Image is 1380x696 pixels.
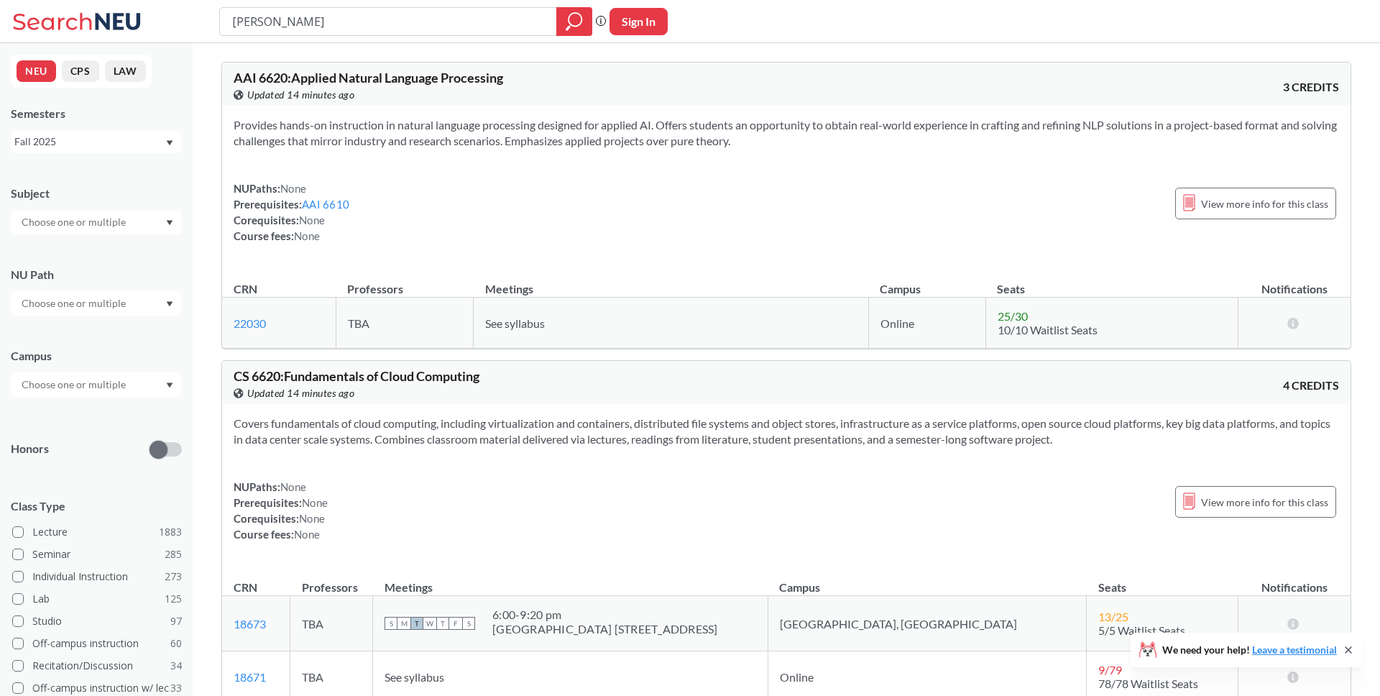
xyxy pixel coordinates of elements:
div: CRN [234,580,257,595]
span: F [449,617,462,630]
span: None [280,182,306,195]
label: Off-campus instruction [12,634,182,653]
th: Campus [768,565,1087,596]
span: None [299,214,325,226]
span: T [410,617,423,630]
span: 1883 [159,524,182,540]
div: NUPaths: Prerequisites: Corequisites: Course fees: [234,479,328,542]
span: None [294,528,320,541]
div: [GEOGRAPHIC_DATA] [STREET_ADDRESS] [492,622,718,636]
svg: Dropdown arrow [166,383,173,388]
input: Choose one or multiple [14,214,135,231]
label: Lecture [12,523,182,541]
input: Choose one or multiple [14,376,135,393]
span: 273 [165,569,182,585]
span: 4 CREDITS [1283,377,1339,393]
span: 9 / 79 [1098,663,1122,677]
label: Recitation/Discussion [12,656,182,675]
input: Class, professor, course number, "phrase" [231,9,546,34]
a: 18671 [234,670,266,684]
label: Individual Instruction [12,567,182,586]
span: 97 [170,613,182,629]
a: 18673 [234,617,266,631]
th: Seats [1087,565,1238,596]
span: 13 / 25 [1098,610,1128,623]
span: Updated 14 minutes ago [247,87,354,103]
svg: Dropdown arrow [166,301,173,307]
div: Dropdown arrow [11,372,182,397]
span: 125 [165,591,182,607]
span: View more info for this class [1201,493,1328,511]
label: Studio [12,612,182,631]
span: CS 6620 : Fundamentals of Cloud Computing [234,368,479,384]
span: M [397,617,410,630]
label: Lab [12,590,182,608]
span: W [423,617,436,630]
button: Sign In [609,8,668,35]
th: Seats [985,267,1238,298]
span: 285 [165,546,182,562]
span: S [385,617,397,630]
div: magnifying glass [556,7,592,36]
div: Dropdown arrow [11,291,182,316]
span: 25 / 30 [998,309,1028,323]
span: Updated 14 minutes ago [247,385,354,401]
input: Choose one or multiple [14,295,135,312]
span: None [299,512,325,525]
th: Meetings [474,267,869,298]
div: Fall 2025 [14,134,165,150]
div: Semesters [11,106,182,122]
span: 10/10 Waitlist Seats [998,323,1098,336]
div: Fall 2025Dropdown arrow [11,130,182,153]
p: Honors [11,441,49,457]
td: [GEOGRAPHIC_DATA], [GEOGRAPHIC_DATA] [768,596,1087,651]
svg: Dropdown arrow [166,220,173,226]
span: S [462,617,475,630]
th: Campus [868,267,985,298]
span: AAI 6620 : Applied Natural Language Processing [234,70,503,86]
button: LAW [105,60,146,82]
td: TBA [290,596,373,651]
label: Seminar [12,545,182,564]
section: Covers fundamentals of cloud computing, including virtualization and containers, distributed file... [234,416,1339,447]
span: See syllabus [385,670,444,684]
a: AAI 6610 [302,198,349,211]
a: 22030 [234,316,266,330]
div: Dropdown arrow [11,210,182,234]
td: TBA [336,298,474,349]
span: None [294,229,320,242]
span: 60 [170,636,182,651]
span: View more info for this class [1201,195,1328,213]
button: NEU [17,60,56,82]
span: Class Type [11,498,182,514]
div: CRN [234,281,257,297]
div: NU Path [11,267,182,283]
div: 6:00 - 9:20 pm [492,608,718,622]
td: Online [868,298,985,349]
span: T [436,617,449,630]
span: We need your help! [1162,645,1337,655]
a: Leave a testimonial [1252,644,1337,656]
th: Professors [290,565,373,596]
svg: Dropdown arrow [166,140,173,146]
th: Notifications [1238,565,1351,596]
span: None [302,496,328,509]
th: Meetings [373,565,768,596]
div: Campus [11,348,182,364]
section: Provides hands-on instruction in natural language processing designed for applied AI. Offers stud... [234,117,1339,149]
span: 33 [170,680,182,696]
div: Subject [11,186,182,201]
button: CPS [62,60,99,82]
span: 34 [170,658,182,674]
span: 3 CREDITS [1283,79,1339,95]
span: None [280,480,306,493]
svg: magnifying glass [566,12,583,32]
th: Professors [336,267,474,298]
th: Notifications [1238,267,1351,298]
div: NUPaths: Prerequisites: Corequisites: Course fees: [234,180,349,244]
span: See syllabus [485,316,545,330]
span: 5/5 Waitlist Seats [1098,623,1185,637]
span: 78/78 Waitlist Seats [1098,677,1198,690]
